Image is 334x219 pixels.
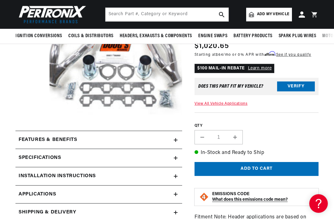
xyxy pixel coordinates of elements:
span: $1,020.65 [195,41,229,52]
h2: Features & Benefits [19,136,77,144]
summary: Features & Benefits [15,131,182,149]
span: Ignition Conversions [15,33,62,39]
span: Add my vehicle [257,11,289,17]
summary: Specifications [15,149,182,167]
div: Does This part fit My vehicle? [198,84,263,89]
summary: Spark Plug Wires [276,29,319,43]
strong: What does this emissions code mean? [212,197,288,202]
button: EMISSIONS CODEWhat does this emissions code mean? [212,191,314,203]
h2: Specifications [19,154,61,162]
span: Applications [19,191,56,199]
input: Search Part #, Category or Keyword [105,8,229,21]
summary: Installation instructions [15,167,182,185]
button: Add to cart [195,162,319,176]
summary: Engine Swaps [195,29,230,43]
a: Applications [15,186,182,204]
summary: Ignition Conversions [15,29,65,43]
span: Coils & Distributors [68,33,113,39]
a: See if you qualify - Learn more about Affirm Financing (opens in modal) [276,53,311,57]
button: search button [215,8,229,21]
span: Headers, Exhausts & Components [120,33,192,39]
label: QTY [195,123,319,129]
a: View All Vehicle Applications [195,102,247,106]
p: In-Stock and Ready to Ship [195,149,319,157]
button: Verify [277,81,315,91]
span: Spark Plug Wires [279,33,316,39]
span: Affirm [264,51,275,56]
summary: Headers, Exhausts & Components [117,29,195,43]
summary: Coils & Distributors [65,29,117,43]
strong: EMISSIONS CODE [212,192,250,196]
span: Battery Products [233,33,272,39]
h2: Shipping & Delivery [19,208,76,217]
p: Starting at /mo or 0% APR with . [195,52,311,58]
summary: Battery Products [230,29,276,43]
a: Add my vehicle [246,8,292,21]
a: Learn more [248,66,272,71]
img: Emissions code [199,192,209,202]
h2: Installation instructions [19,172,96,180]
p: $100 MAIL-IN REBATE [195,64,274,73]
img: Pertronix [15,4,87,25]
span: Engine Swaps [198,33,227,39]
span: $64 [216,53,223,57]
